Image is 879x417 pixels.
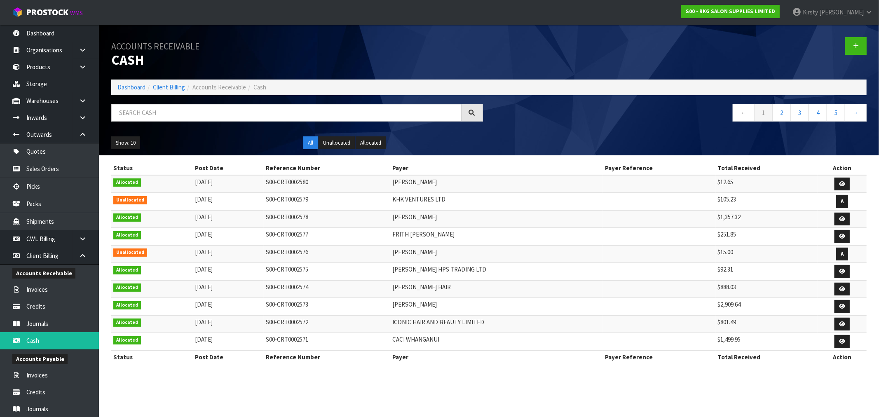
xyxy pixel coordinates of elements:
[841,198,844,205] strong: A
[264,175,391,193] td: S00-CRT0002580
[827,104,845,122] a: 5
[264,162,391,175] th: Reference Number
[193,175,263,193] td: [DATE]
[845,104,867,122] a: →
[193,298,263,316] td: [DATE]
[264,298,391,316] td: S00-CRT0002573
[111,350,193,363] th: Status
[303,136,318,150] button: All
[390,280,603,298] td: [PERSON_NAME] HAIR
[716,228,818,246] td: $251.85
[111,162,193,175] th: Status
[193,210,263,228] td: [DATE]
[390,298,603,316] td: [PERSON_NAME]
[818,162,867,175] th: Action
[113,266,141,274] span: Allocated
[264,193,391,211] td: S00-CRT0002579
[113,213,141,222] span: Allocated
[264,280,391,298] td: S00-CRT0002574
[716,162,818,175] th: Total Received
[716,315,818,333] td: $801.49
[390,228,603,246] td: FRITH [PERSON_NAME]
[356,136,386,150] button: Allocated
[264,333,391,351] td: S00-CRT0002571
[836,195,848,208] a: A
[111,37,483,67] h1: Cash
[193,333,263,351] td: [DATE]
[192,83,246,91] span: Accounts Receivable
[26,7,68,18] span: ProStock
[836,248,848,261] a: A
[681,5,780,18] a: S00 - RKG SALON SUPPLIES LIMITED
[772,104,791,122] a: 2
[193,315,263,333] td: [DATE]
[193,228,263,246] td: [DATE]
[390,210,603,228] td: [PERSON_NAME]
[803,8,818,16] span: Kirsty
[113,248,147,257] span: Unallocated
[113,336,141,344] span: Allocated
[111,136,140,150] button: Show: 10
[390,333,603,351] td: CACI WHANGANUI
[495,104,867,124] nav: Page navigation
[390,193,603,211] td: KHK VENTURES LTD
[113,196,147,204] span: Unallocated
[153,83,185,91] a: Client Billing
[790,104,809,122] a: 3
[716,193,818,211] td: $105.23
[716,175,818,193] td: $12.65
[111,41,199,52] small: Accounts Receivable
[716,263,818,281] td: $92.31
[841,251,844,258] strong: A
[264,315,391,333] td: S00-CRT0002572
[264,350,391,363] th: Reference Number
[390,162,603,175] th: Payer
[716,245,818,263] td: $15.00
[264,263,391,281] td: S00-CRT0002575
[193,162,263,175] th: Post Date
[390,350,603,363] th: Payer
[818,350,867,363] th: Action
[113,283,141,292] span: Allocated
[319,136,355,150] button: Unallocated
[113,319,141,327] span: Allocated
[193,263,263,281] td: [DATE]
[733,104,755,122] a: ←
[70,9,83,17] small: WMS
[716,298,818,316] td: $2,909.64
[264,228,391,246] td: S00-CRT0002577
[390,315,603,333] td: ICONIC HAIR AND BEAUTY LIMITED
[193,350,263,363] th: Post Date
[193,280,263,298] td: [DATE]
[754,104,773,122] a: 1
[111,104,462,122] input: Search cash
[253,83,266,91] span: Cash
[390,175,603,193] td: [PERSON_NAME]
[264,210,391,228] td: S00-CRT0002578
[809,104,827,122] a: 4
[113,178,141,187] span: Allocated
[193,245,263,263] td: [DATE]
[603,350,715,363] th: Payer Reference
[113,301,141,309] span: Allocated
[193,193,263,211] td: [DATE]
[603,162,715,175] th: Payer Reference
[819,8,864,16] span: [PERSON_NAME]
[716,333,818,351] td: $1,499.95
[390,263,603,281] td: [PERSON_NAME] HPS TRADING LTD
[716,350,818,363] th: Total Received
[264,245,391,263] td: S00-CRT0002576
[12,7,23,17] img: cube-alt.png
[117,83,145,91] a: Dashboard
[113,231,141,239] span: Allocated
[716,280,818,298] td: $888.03
[716,210,818,228] td: $1,357.32
[390,245,603,263] td: [PERSON_NAME]
[12,354,68,364] span: Accounts Payable
[12,268,75,279] span: Accounts Receivable
[686,8,775,15] strong: S00 - RKG SALON SUPPLIES LIMITED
